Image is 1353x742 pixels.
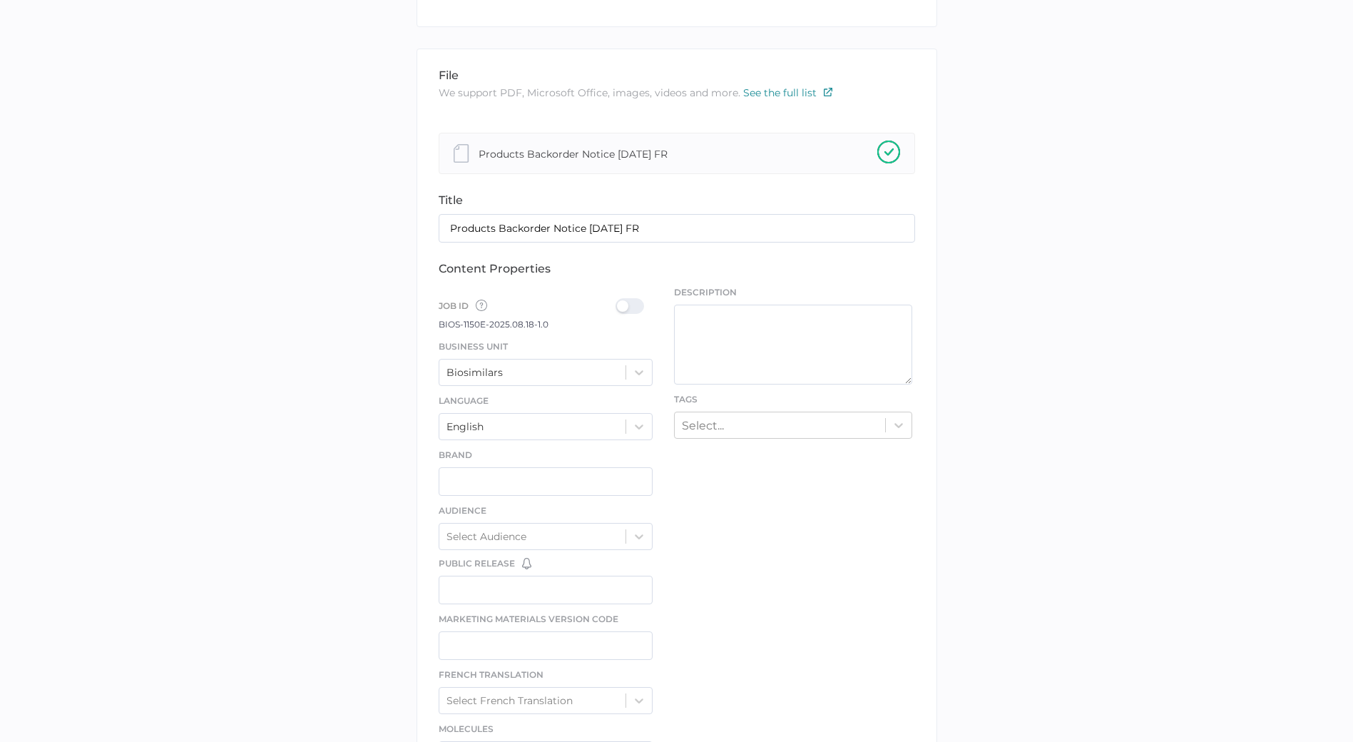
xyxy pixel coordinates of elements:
[439,298,487,317] span: Job ID
[439,262,915,275] div: content properties
[454,144,469,163] img: document-file-grey.20d19ea5.svg
[439,85,915,101] p: We support PDF, Microsoft Office, images, videos and more.
[439,723,494,734] span: Molecules
[674,394,698,405] span: Tags
[446,366,503,379] div: Biosimilars
[824,88,832,96] img: external-link-icon.7ec190a1.svg
[446,694,573,707] div: Select French Translation
[439,395,489,406] span: Language
[743,86,832,99] a: See the full list
[439,505,486,516] span: Audience
[439,68,915,82] div: file
[439,449,472,460] span: Brand
[439,614,618,624] span: Marketing Materials Version Code
[476,300,487,311] img: tooltip-default.0a89c667.svg
[439,319,548,330] span: BIOS-1150E-2025.08.18-1.0
[877,141,900,163] img: checkmark-upload-success.08ba15b3.svg
[446,530,526,543] div: Select Audience
[439,669,543,680] span: French Translation
[682,418,724,432] div: Select...
[446,420,484,433] div: English
[522,558,531,569] img: bell-default.8986a8bf.svg
[439,214,915,243] input: Type the name of your content
[439,341,508,352] span: Business Unit
[674,286,912,299] span: Description
[479,146,668,161] div: Products Backorder Notice [DATE] FR
[439,193,915,207] div: title
[439,557,515,570] span: Public Release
